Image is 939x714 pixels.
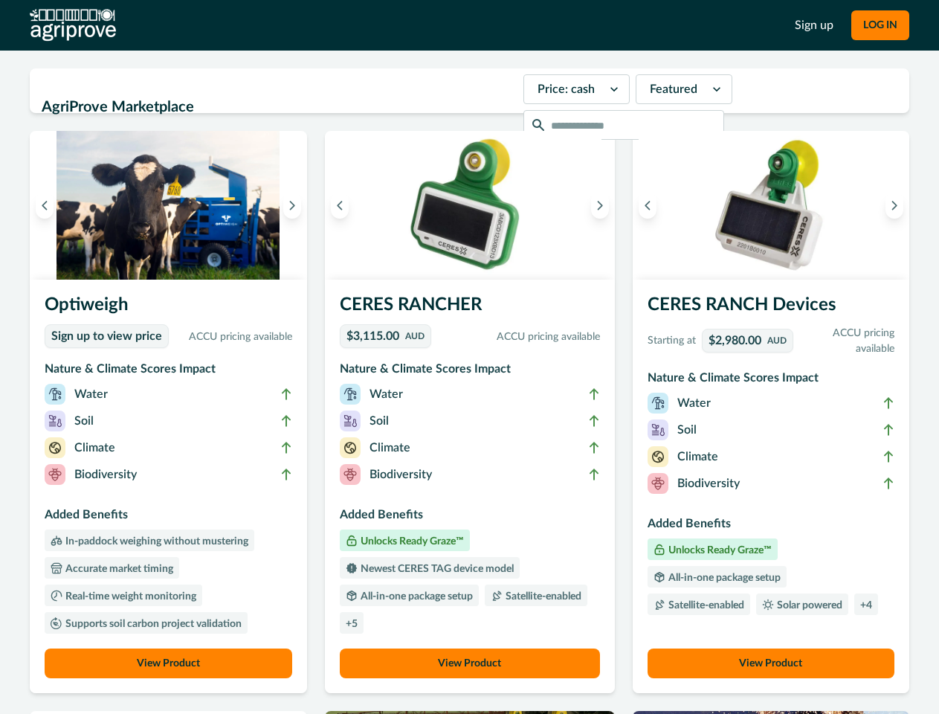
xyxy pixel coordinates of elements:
h3: CERES RANCHER [340,292,600,324]
p: ACCU pricing available [799,326,895,357]
a: Sign up [795,16,833,34]
button: View Product [340,649,600,678]
p: In-paddock weighing without mustering [62,536,248,547]
img: A screenshot of the Ready Graze application showing a 3D map of animal positions [30,131,307,280]
p: Newest CERES TAG device model [358,564,514,574]
button: Previous image [639,192,656,219]
p: Biodiversity [370,466,432,483]
p: Sign up to view price [51,329,162,344]
p: Climate [74,439,115,457]
button: Previous image [331,192,349,219]
button: Next image [591,192,609,219]
p: Water [370,385,403,403]
p: Biodiversity [74,466,137,483]
p: All-in-one package setup [665,573,781,583]
p: Soil [677,421,697,439]
p: Supports soil carbon project validation [62,619,242,629]
p: Starting at [648,333,696,349]
p: Soil [74,412,94,430]
p: Accurate market timing [62,564,173,574]
p: Soil [370,412,389,430]
button: Next image [885,192,903,219]
img: AgriProve logo [30,9,116,42]
p: All-in-one package setup [358,591,473,602]
p: Water [677,394,711,412]
h3: Optiweigh [45,292,292,324]
img: A single CERES RANCH device [633,131,910,280]
button: View Product [648,649,895,678]
p: AUD [767,336,787,345]
p: Real-time weight monitoring [62,591,196,602]
img: A single CERES RANCHER device [325,131,615,280]
p: ACCU pricing available [175,329,292,345]
p: Biodiversity [677,475,740,492]
p: Satellite-enabled [503,591,581,602]
h3: Added Benefits [45,506,292,530]
h3: CERES RANCH Devices [648,292,895,324]
p: AUD [405,332,425,341]
h2: AgriProve Marketplace [42,93,514,121]
p: Unlocks Ready Graze™ [358,536,464,547]
button: LOG IN [851,10,909,40]
p: Climate [370,439,410,457]
h3: Nature & Climate Scores Impact [648,369,895,393]
p: ACCU pricing available [437,329,600,345]
p: Satellite-enabled [665,600,744,611]
h3: Added Benefits [340,506,600,530]
p: $2,980.00 [709,335,761,347]
p: $3,115.00 [346,330,399,342]
p: + 5 [346,619,358,629]
p: Unlocks Ready Graze™ [665,545,772,556]
p: Climate [677,448,718,466]
p: Solar powered [774,600,842,611]
h3: Added Benefits [648,515,895,538]
p: + 4 [860,600,872,611]
a: Sign up to view price [45,324,169,348]
button: Next image [283,192,301,219]
button: Previous image [36,192,54,219]
h3: Nature & Climate Scores Impact [340,360,600,384]
p: Water [74,385,108,403]
h3: Nature & Climate Scores Impact [45,360,292,384]
button: View Product [45,649,292,678]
